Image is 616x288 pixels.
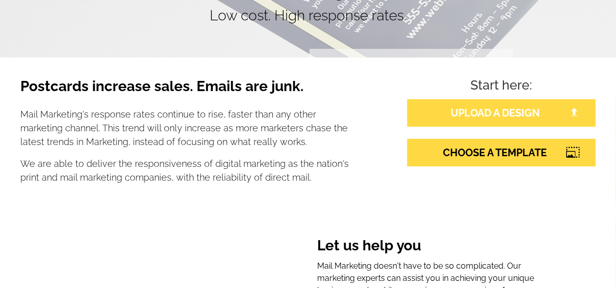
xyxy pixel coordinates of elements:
h4: Start here: [407,78,596,95]
p: We are able to deliver the responsiveness of digital marketing as the nation's print and mail mar... [20,157,350,184]
img: file-upload-white.png [570,108,579,117]
h3: Let us help you [318,237,545,256]
a: CHOOSE A TEMPLATE [407,139,596,166]
h3: Postcards increase sales. Emails are junk. [20,78,350,103]
a: UPLOAD A DESIGN [407,99,596,127]
p: Mail Marketing's response rates continue to rise, faster than any other marketing channel. This t... [20,107,350,149]
p: Low cost. High response rates. [20,5,596,26]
